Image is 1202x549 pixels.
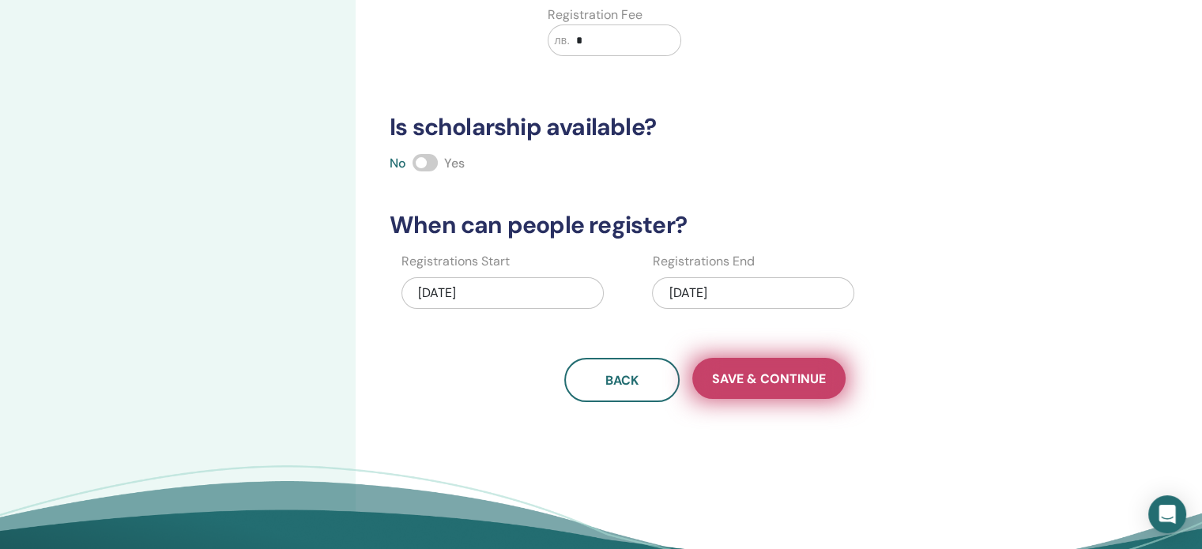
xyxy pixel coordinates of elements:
[652,277,854,309] div: [DATE]
[1148,495,1186,533] div: Open Intercom Messenger
[564,358,680,402] button: Back
[548,6,642,24] label: Registration Fee
[401,277,604,309] div: [DATE]
[401,252,510,271] label: Registrations Start
[380,211,1030,239] h3: When can people register?
[555,32,571,49] span: лв.
[712,370,826,387] span: Save & Continue
[444,155,465,171] span: Yes
[390,155,406,171] span: No
[380,113,1030,141] h3: Is scholarship available?
[692,358,846,399] button: Save & Continue
[605,372,639,389] span: Back
[652,252,754,271] label: Registrations End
